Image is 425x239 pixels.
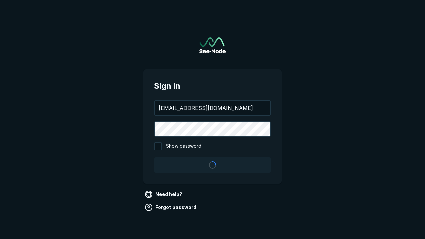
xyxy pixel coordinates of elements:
a: Need help? [143,189,185,199]
span: Sign in [154,80,271,92]
span: Show password [166,142,201,150]
a: Go to sign in [199,37,226,53]
a: Forgot password [143,202,199,213]
input: your@email.com [155,101,270,115]
img: See-Mode Logo [199,37,226,53]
